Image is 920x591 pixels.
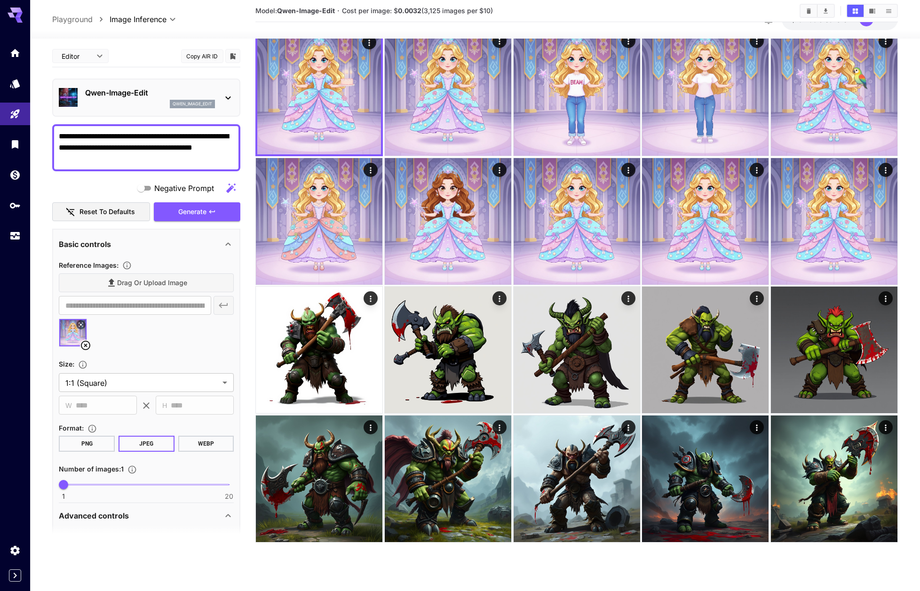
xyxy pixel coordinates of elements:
img: 9k= [771,287,897,413]
p: Basic controls [59,239,111,250]
img: 9k= [256,415,382,542]
img: 9k= [385,158,511,285]
button: Clear Images [801,5,817,17]
img: Z [514,29,640,156]
span: Reference Images : [59,261,119,269]
div: Playground [9,108,21,120]
div: Actions [492,34,507,48]
button: Choose the file format for the output image. [84,424,101,433]
img: Z [642,29,769,156]
div: Actions [750,420,764,434]
div: Actions [362,35,376,49]
span: W [65,400,72,411]
p: · [337,5,340,16]
div: Actions [364,291,378,305]
button: Adjust the dimensions of the generated image by specifying its width and height in pixels, or sel... [74,360,91,369]
div: Actions [879,163,893,177]
div: Show images in grid viewShow images in video viewShow images in list view [846,4,898,18]
button: Expand sidebar [9,569,21,582]
img: 2Q== [642,287,769,413]
div: Wallet [9,169,21,181]
img: Z [514,158,640,285]
img: 9k= [771,415,897,542]
img: Z [385,415,511,542]
div: Actions [492,163,507,177]
span: Model: [255,7,335,15]
div: Actions [364,420,378,434]
textarea: To enrich screen reader interactions, please activate Accessibility in Grammarly extension settings [59,131,234,165]
div: Actions [621,34,635,48]
p: Qwen-Image-Edit [85,87,215,98]
div: Actions [879,420,893,434]
div: Actions [621,291,635,305]
span: Editor [62,51,91,61]
button: Show images in grid view [847,5,864,17]
img: Z [514,415,640,542]
img: 2Q== [642,158,769,285]
button: Specify how many images to generate in a single request. Each image generation will be charged se... [124,465,141,474]
span: 1 [62,492,65,501]
div: Library [9,138,21,150]
img: Z [256,287,382,413]
div: Actions [621,163,635,177]
p: Advanced controls [59,510,129,521]
img: Z [385,287,511,413]
button: Download All [817,5,834,17]
span: 20 [225,492,233,501]
button: Show images in list view [880,5,897,17]
button: WEBP [178,436,234,452]
button: JPEG [119,436,174,452]
div: Models [9,78,21,89]
img: 9k= [257,31,381,154]
img: 9k= [771,29,897,156]
button: Generate [154,202,240,222]
div: API Keys [9,200,21,211]
div: Home [9,45,21,56]
a: Playground [52,14,93,25]
div: Settings [9,544,21,556]
img: 2Q== [642,415,769,542]
span: Cost per image: $ (3,125 images per $10) [342,7,493,15]
div: Actions [492,420,507,434]
span: Generate [178,206,206,218]
span: credits left [819,16,852,24]
div: Actions [750,34,764,48]
span: H [162,400,167,411]
div: Actions [364,163,378,177]
span: 1:1 (Square) [65,377,219,389]
span: $104.80 [791,16,819,24]
div: Actions [750,291,764,305]
button: Add to library [229,50,237,62]
img: 2Q== [385,29,511,156]
div: Actions [621,420,635,434]
div: Advanced controls [59,504,234,527]
img: 2Q== [256,158,382,285]
b: Qwen-Image-Edit [277,7,335,15]
div: Usage [9,230,21,242]
div: Qwen-Image-Editqwen_image_edit [59,83,234,112]
div: Actions [879,291,893,305]
button: Show images in video view [864,5,880,17]
img: Z [771,158,897,285]
img: 2Q== [514,287,640,413]
div: Clear ImagesDownload All [800,4,835,18]
b: 0.0032 [398,7,421,15]
button: Reset to defaults [52,202,150,222]
div: Actions [879,34,893,48]
div: Actions [750,163,764,177]
span: Negative Prompt [154,183,214,194]
span: Size : [59,360,74,368]
nav: breadcrumb [52,14,110,25]
div: Basic controls [59,233,234,256]
span: Image Inference [110,14,167,25]
button: Upload a reference image to guide the result. This is needed for Image-to-Image or Inpainting. Su... [119,261,135,270]
button: PNG [59,436,115,452]
button: Copy AIR ID [181,49,223,63]
span: Format : [59,424,84,432]
p: qwen_image_edit [173,101,212,107]
div: Actions [492,291,507,305]
span: Number of images : 1 [59,465,124,473]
